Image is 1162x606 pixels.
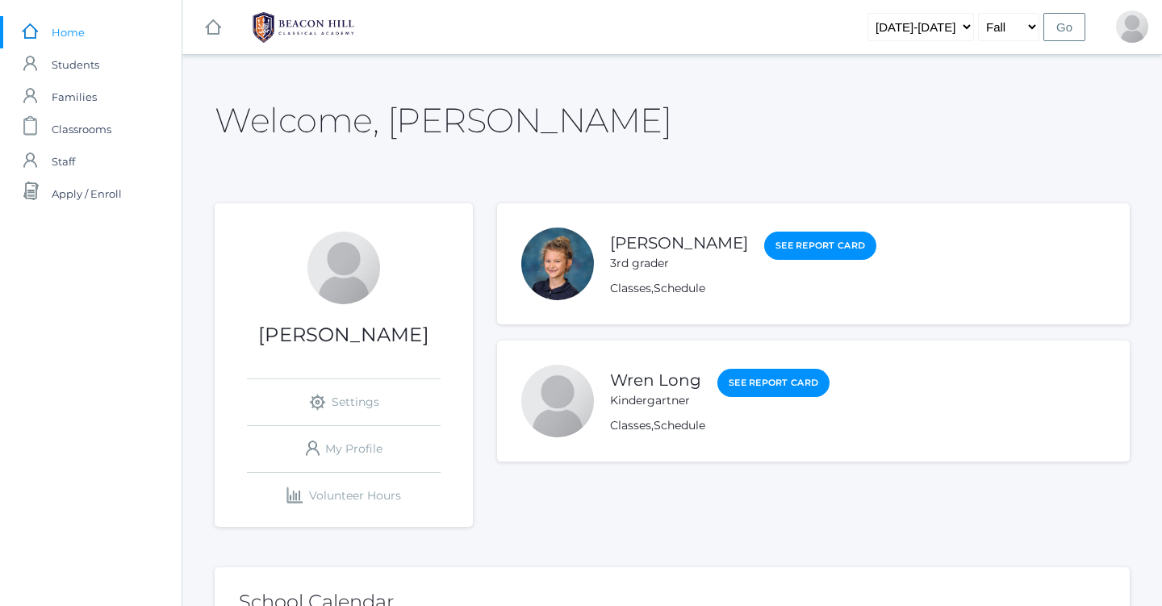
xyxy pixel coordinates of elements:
a: See Report Card [764,232,876,260]
h2: Welcome, [PERSON_NAME] [215,102,671,139]
div: Idella Long [521,228,594,300]
a: Volunteer Hours [247,473,441,519]
a: Classes [610,281,651,295]
a: Wren Long [610,370,701,390]
a: Schedule [654,418,705,433]
a: Schedule [654,281,705,295]
div: Stephen Long [1116,10,1148,43]
span: Families [52,81,97,113]
div: , [610,280,876,297]
div: Kindergartner [610,392,701,409]
span: Staff [52,145,75,178]
span: Students [52,48,99,81]
a: [PERSON_NAME] [610,233,748,253]
span: Apply / Enroll [52,178,122,210]
span: Classrooms [52,113,111,145]
a: My Profile [247,426,441,472]
span: Home [52,16,85,48]
input: Go [1043,13,1085,41]
h1: [PERSON_NAME] [215,324,473,345]
div: 3rd grader [610,255,748,272]
div: , [610,417,830,434]
a: See Report Card [717,369,830,397]
div: Stephen Long [307,232,380,304]
div: Wren Long [521,365,594,437]
a: Settings [247,379,441,425]
a: Classes [610,418,651,433]
img: 1_BHCALogos-05.png [243,7,364,48]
